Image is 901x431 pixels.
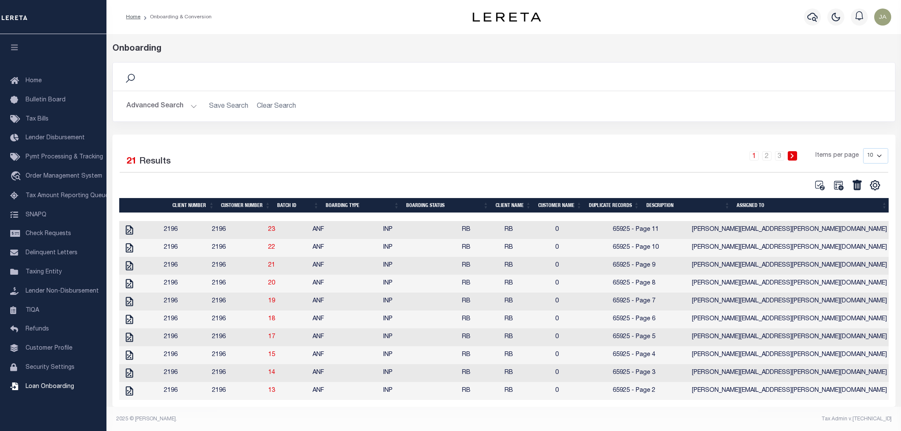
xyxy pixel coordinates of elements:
td: 65925 - Page 4 [609,346,689,364]
td: 65925 - Page 3 [609,364,689,382]
td: 2196 [161,239,209,257]
td: [PERSON_NAME][EMAIL_ADDRESS][PERSON_NAME][DOMAIN_NAME] [689,364,890,382]
td: 2196 [161,293,209,310]
td: 0 [552,310,609,328]
td: 65925 - Page 7 [609,293,689,310]
span: Loan Onboarding [26,384,74,390]
td: ANF [309,221,380,239]
td: 65925 - Page 8 [609,275,689,293]
td: RB [501,346,552,364]
a: 22 [268,244,275,250]
a: 2 [762,151,772,161]
th: Customer Number: activate to sort column ascending [218,198,274,213]
span: Pymt Processing & Tracking [26,154,103,160]
span: SNAPQ [26,212,46,218]
td: 0 [552,275,609,293]
td: RB [459,328,501,346]
td: 2196 [209,346,265,364]
span: Lender Non-Disbursement [26,288,99,294]
div: Onboarding [112,43,895,55]
td: INP [380,221,458,239]
td: [PERSON_NAME][EMAIL_ADDRESS][PERSON_NAME][DOMAIN_NAME] [689,221,890,239]
td: 2196 [209,221,265,239]
span: Refunds [26,326,49,332]
td: INP [380,328,458,346]
td: INP [380,364,458,382]
td: [PERSON_NAME][EMAIL_ADDRESS][PERSON_NAME][DOMAIN_NAME] [689,346,890,364]
div: Tax Admin v.[TECHNICAL_ID] [510,415,892,423]
td: ANF [309,239,380,257]
td: RB [501,364,552,382]
td: RB [501,239,552,257]
span: Security Settings [26,365,75,371]
td: RB [501,328,552,346]
div: 2025 © [PERSON_NAME]. [110,415,504,423]
th: Boarding Type: activate to sort column ascending [322,198,403,213]
i: travel_explore [10,171,24,182]
span: Home [26,78,42,84]
th: Batch ID: activate to sort column ascending [274,198,322,213]
td: RB [501,293,552,310]
td: INP [380,275,458,293]
td: 2196 [209,364,265,382]
span: Customer Profile [26,345,72,351]
td: 2196 [209,275,265,293]
a: 19 [268,298,275,304]
th: Client Number: activate to sort column ascending [169,198,218,213]
td: 65925 - Page 10 [609,239,689,257]
td: RB [459,239,501,257]
td: 2196 [209,239,265,257]
li: Onboarding & Conversion [141,13,212,21]
td: INP [380,310,458,328]
td: 0 [552,328,609,346]
td: 2196 [209,328,265,346]
th: Assigned To: activate to sort column ascending [733,198,890,213]
td: RB [459,382,501,400]
a: 3 [775,151,784,161]
img: svg+xml;base64,PHN2ZyB4bWxucz0iaHR0cDovL3d3dy53My5vcmcvMjAwMC9zdmciIHBvaW50ZXItZXZlbnRzPSJub25lIi... [874,9,891,26]
td: 0 [552,346,609,364]
img: logo-dark.svg [473,12,541,22]
td: 2196 [161,310,209,328]
td: [PERSON_NAME][EMAIL_ADDRESS][PERSON_NAME][DOMAIN_NAME] [689,293,890,310]
th: Duplicate Records: activate to sort column ascending [585,198,643,213]
td: INP [380,239,458,257]
td: 0 [552,382,609,400]
span: Lender Disbursement [26,135,85,141]
td: INP [380,346,458,364]
th: Description: activate to sort column ascending [643,198,734,213]
td: ANF [309,364,380,382]
td: 2196 [161,257,209,275]
td: [PERSON_NAME][EMAIL_ADDRESS][PERSON_NAME][DOMAIN_NAME] [689,239,890,257]
td: 65925 - Page 9 [609,257,689,275]
td: 0 [552,293,609,310]
td: RB [501,221,552,239]
td: 2196 [209,293,265,310]
span: Tax Bills [26,116,49,122]
td: 2196 [161,275,209,293]
span: Bulletin Board [26,97,66,103]
td: INP [380,382,458,400]
td: RB [501,257,552,275]
td: RB [501,275,552,293]
td: RB [459,257,501,275]
a: 15 [268,352,275,358]
td: RB [459,364,501,382]
td: 2196 [209,257,265,275]
td: 2196 [209,382,265,400]
td: ANF [309,310,380,328]
a: 20 [268,280,275,286]
td: [PERSON_NAME][EMAIL_ADDRESS][PERSON_NAME][DOMAIN_NAME] [689,382,890,400]
td: 0 [552,221,609,239]
label: Results [139,155,171,169]
td: 65925 - Page 11 [609,221,689,239]
a: 13 [268,388,275,394]
td: [PERSON_NAME][EMAIL_ADDRESS][PERSON_NAME][DOMAIN_NAME] [689,328,890,346]
td: 2196 [161,346,209,364]
a: 21 [268,262,275,268]
a: Home [126,14,141,20]
td: [PERSON_NAME][EMAIL_ADDRESS][PERSON_NAME][DOMAIN_NAME] [689,257,890,275]
td: 65925 - Page 5 [609,328,689,346]
span: Items per page [815,151,859,161]
span: Delinquent Letters [26,250,77,256]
